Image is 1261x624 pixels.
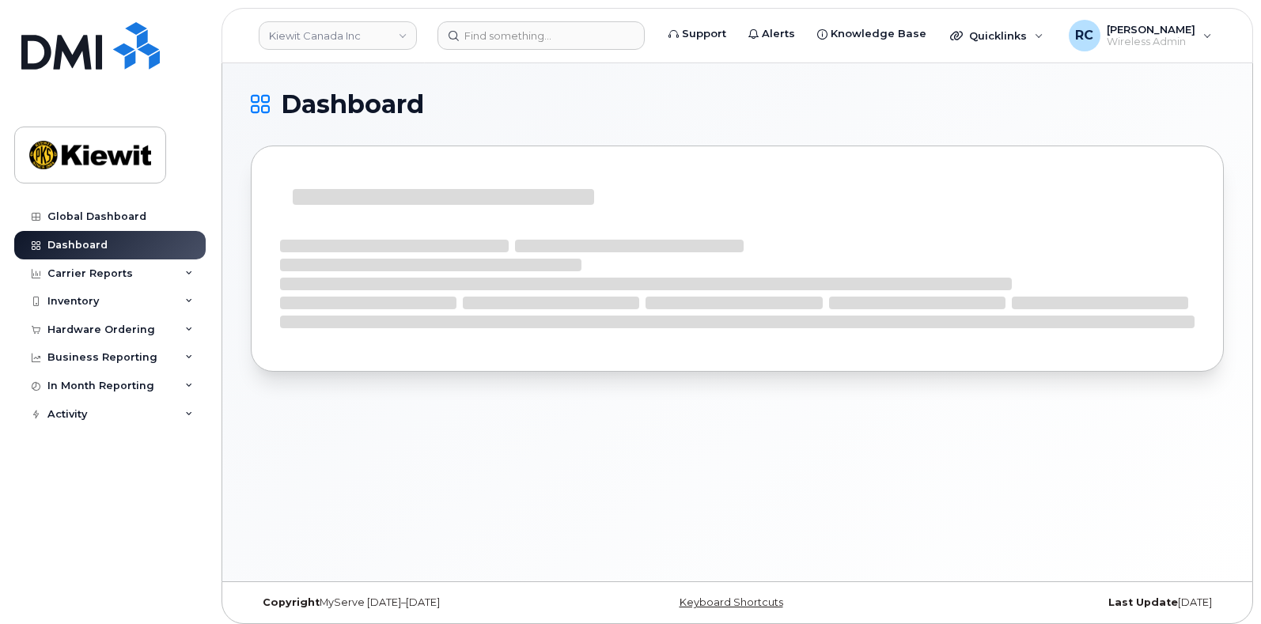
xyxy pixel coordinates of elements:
[899,596,1224,609] div: [DATE]
[251,596,575,609] div: MyServe [DATE]–[DATE]
[680,596,783,608] a: Keyboard Shortcuts
[281,93,424,116] span: Dashboard
[263,596,320,608] strong: Copyright
[1108,596,1178,608] strong: Last Update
